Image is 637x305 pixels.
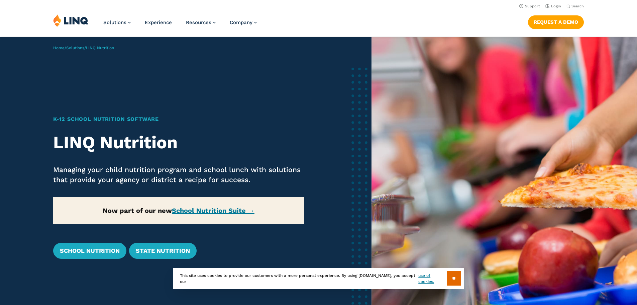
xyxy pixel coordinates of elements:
[528,15,584,29] a: Request a Demo
[103,207,254,215] strong: Now part of our new
[103,19,126,25] span: Solutions
[571,4,584,8] span: Search
[53,46,114,50] span: / /
[53,14,89,27] img: LINQ | K‑12 Software
[230,19,257,25] a: Company
[66,46,84,50] a: Solutions
[173,268,464,289] div: This site uses cookies to provide our customers with a more personal experience. By using [DOMAIN...
[172,207,254,215] a: School Nutrition Suite →
[230,19,252,25] span: Company
[418,273,447,285] a: use of cookies.
[129,243,197,259] a: State Nutrition
[186,19,211,25] span: Resources
[545,4,561,8] a: Login
[53,115,304,123] h1: K‑12 School Nutrition Software
[53,165,304,185] p: Managing your child nutrition program and school lunch with solutions that provide your agency or...
[103,19,131,25] a: Solutions
[103,14,257,36] nav: Primary Navigation
[566,4,584,9] button: Open Search Bar
[53,46,65,50] a: Home
[186,19,216,25] a: Resources
[519,4,540,8] a: Support
[86,46,114,50] span: LINQ Nutrition
[53,243,126,259] a: School Nutrition
[53,132,178,153] strong: LINQ Nutrition
[528,14,584,29] nav: Button Navigation
[145,19,172,25] a: Experience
